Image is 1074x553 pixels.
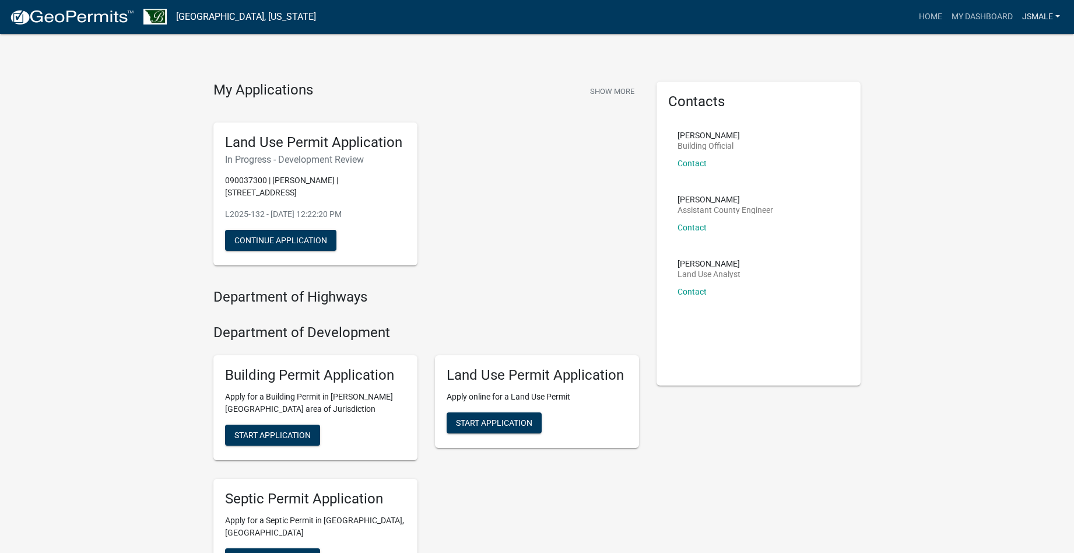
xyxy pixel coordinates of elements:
p: Land Use Analyst [678,270,740,278]
a: Contact [678,223,707,232]
button: Show More [585,82,639,101]
p: Apply for a Building Permit in [PERSON_NAME][GEOGRAPHIC_DATA] area of Jurisdiction [225,391,406,415]
h4: Department of Development [213,324,639,341]
p: L2025-132 - [DATE] 12:22:20 PM [225,208,406,220]
h4: My Applications [213,82,313,99]
a: My Dashboard [947,6,1017,28]
img: Benton County, Minnesota [143,9,167,24]
h5: Septic Permit Application [225,491,406,508]
button: Continue Application [225,230,336,251]
p: [PERSON_NAME] [678,131,740,139]
p: Assistant County Engineer [678,206,773,214]
h5: Building Permit Application [225,367,406,384]
p: [PERSON_NAME] [678,260,740,268]
span: Start Application [456,418,532,427]
p: Apply for a Septic Permit in [GEOGRAPHIC_DATA], [GEOGRAPHIC_DATA] [225,514,406,539]
a: Contact [678,287,707,296]
h6: In Progress - Development Review [225,154,406,165]
p: Apply online for a Land Use Permit [447,391,627,403]
h5: Land Use Permit Application [225,134,406,151]
h5: Contacts [668,93,849,110]
span: Start Application [234,430,311,439]
h4: Department of Highways [213,289,639,306]
p: Building Official [678,142,740,150]
button: Start Application [225,425,320,446]
p: 090037300 | [PERSON_NAME] | [STREET_ADDRESS] [225,174,406,199]
a: Contact [678,159,707,168]
h5: Land Use Permit Application [447,367,627,384]
button: Start Application [447,412,542,433]
a: [GEOGRAPHIC_DATA], [US_STATE] [176,7,316,27]
p: [PERSON_NAME] [678,195,773,204]
a: JSmale [1017,6,1065,28]
a: Home [914,6,947,28]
